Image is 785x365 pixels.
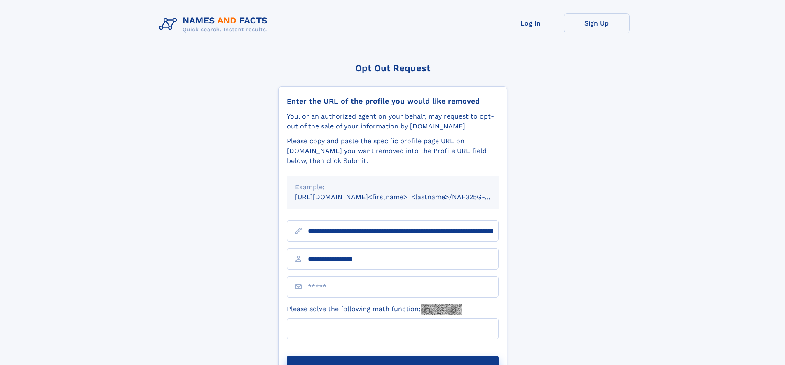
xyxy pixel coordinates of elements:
[156,13,274,35] img: Logo Names and Facts
[498,13,564,33] a: Log In
[278,63,507,73] div: Opt Out Request
[287,304,462,315] label: Please solve the following math function:
[295,193,514,201] small: [URL][DOMAIN_NAME]<firstname>_<lastname>/NAF325G-xxxxxxxx
[287,112,499,131] div: You, or an authorized agent on your behalf, may request to opt-out of the sale of your informatio...
[287,97,499,106] div: Enter the URL of the profile you would like removed
[295,182,490,192] div: Example:
[287,136,499,166] div: Please copy and paste the specific profile page URL on [DOMAIN_NAME] you want removed into the Pr...
[564,13,630,33] a: Sign Up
